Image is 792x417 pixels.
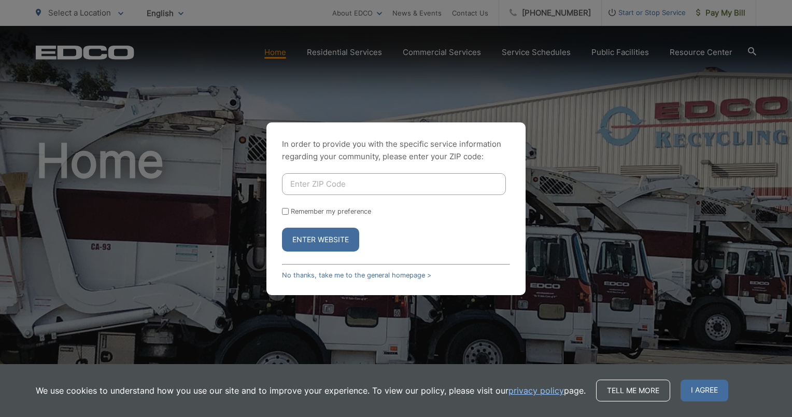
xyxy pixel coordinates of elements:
a: No thanks, take me to the general homepage > [282,271,431,279]
span: I agree [681,380,728,401]
p: In order to provide you with the specific service information regarding your community, please en... [282,138,510,163]
a: Tell me more [596,380,670,401]
input: Enter ZIP Code [282,173,506,195]
label: Remember my preference [291,207,371,215]
a: privacy policy [508,384,564,397]
button: Enter Website [282,228,359,252]
p: We use cookies to understand how you use our site and to improve your experience. To view our pol... [36,384,586,397]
